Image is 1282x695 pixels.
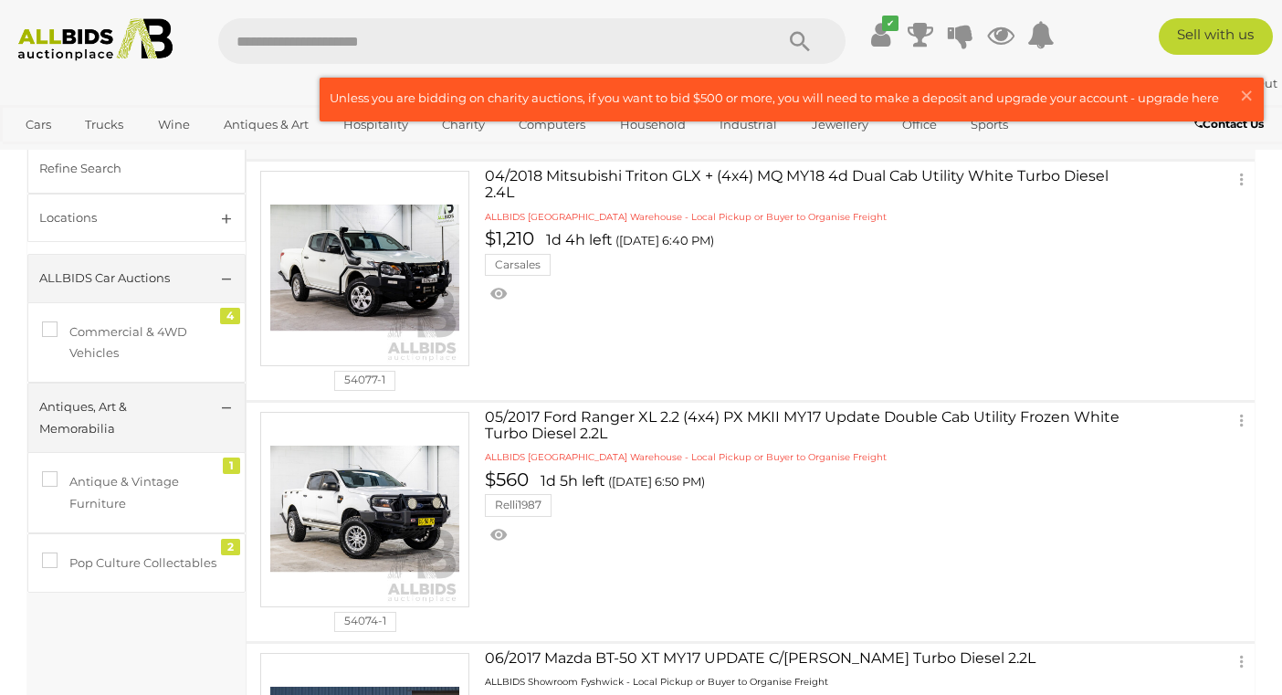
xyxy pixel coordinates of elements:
strong: Southern gal [1124,76,1215,90]
div: 4 [220,308,240,324]
a: Southern gal [1124,76,1218,90]
a: 04/2018 Mitsubishi Triton GLX + (4x4) MQ MY18 4d Dual Cab Utility White Turbo Diesel 2.4L ALLBIDS... [247,162,1255,400]
a: Jewellery [800,110,880,140]
span: ([DATE] 6:40 PM) [615,233,714,247]
div: Antiques, Art & Memorabilia [39,396,190,439]
a: Hospitality [331,110,420,140]
li: Carsales [485,254,551,276]
h4: 04/2018 Mitsubishi Triton GLX + (4x4) MQ MY18 4d Dual Cab Utility White Turbo Diesel 2.4L [485,168,1127,200]
div: Refine Search [39,158,190,179]
a: ALLBIDS [GEOGRAPHIC_DATA] Warehouse - Local Pickup or Buyer to Organise Freight [485,448,887,463]
a: Office [890,110,949,140]
div: ALLBIDS Car Auctions [39,268,190,289]
i: ✔ [882,16,898,31]
button: Search [754,18,846,64]
a: ✔ [867,18,894,51]
span: $560 [485,469,538,490]
li: 54074-1 [334,612,396,632]
a: Industrial [708,110,789,140]
span: Pop Culture Collectables [69,555,216,570]
span: Commercial & 4WD Vehicles [69,324,187,360]
span: $1,210 [485,227,543,249]
a: Contact Us [1194,114,1268,134]
span: Antique & Vintage Furniture [69,474,179,510]
a: Wine [146,110,202,140]
a: ALLBIDS [GEOGRAPHIC_DATA] Warehouse - Local Pickup or Buyer to Organise Freight [485,208,887,223]
img: 05/2017 Ford Ranger XL 2.2 (4x4) PX MKII MY17 Update Double Cab Utility Frozen White Turbo Diesel... [270,415,459,604]
a: 05/2017 Ford Ranger XL 2.2 (4x4) PX MKII MY17 Update Double Cab Utility Frozen White Turbo Diesel... [247,403,1255,641]
h4: 06/2017 Mazda BT-50 XT MY17 UPDATE C/[PERSON_NAME] Turbo Diesel 2.2L [485,650,1127,667]
b: Contact Us [1194,117,1264,131]
a: ALLBIDS Showroom Fyshwick - Local Pickup or Buyer to Organise Freight [485,673,828,688]
div: Locations [39,207,190,228]
a: Computers [507,110,597,140]
a: Sports [959,110,1020,140]
a: Sell with us [1159,18,1273,55]
strong: 1d 4h left [546,231,613,248]
li: 54077-1 [334,371,395,391]
a: Household [608,110,698,140]
img: 04/2018 Mitsubishi Triton GLX + (4x4) MQ MY18 4d Dual Cab Utility White Turbo Diesel 2.4L [270,174,459,363]
a: Sign Out [1224,76,1277,90]
a: Trucks [73,110,135,140]
a: Antiques & Art [212,110,320,140]
a: [GEOGRAPHIC_DATA] [14,140,167,170]
strong: 1d 5h left [541,472,605,490]
span: | [1218,76,1222,90]
div: 1 [223,458,240,474]
span: × [1238,78,1255,113]
img: Allbids.com.au [9,18,181,61]
span: ([DATE] 6:50 PM) [608,474,705,489]
div: 2 [221,539,240,555]
li: Relli1987 [485,494,552,516]
h4: 05/2017 Ford Ranger XL 2.2 (4x4) PX MKII MY17 Update Double Cab Utility Frozen White Turbo Diesel... [485,409,1127,441]
a: Cars [14,110,63,140]
a: Charity [430,110,497,140]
